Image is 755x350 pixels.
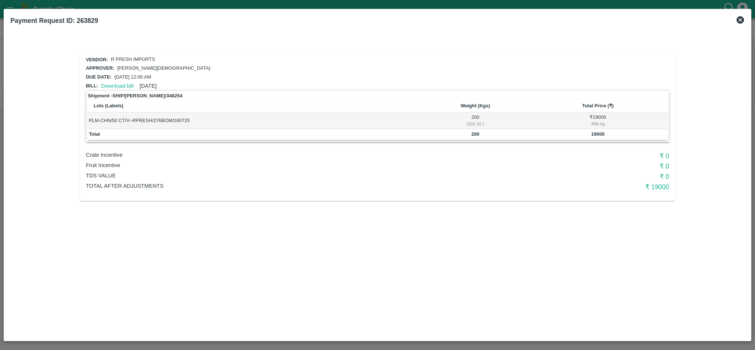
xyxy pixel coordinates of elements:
p: R FRESH IMPORTS [111,56,155,63]
b: 19000 [591,131,604,137]
span: Due date: [86,74,112,80]
p: Total After adjustments [86,182,475,190]
span: Vendor: [86,57,108,62]
span: Bill: [86,83,98,89]
strong: Shipment - SHIP/[PERSON_NAME]/346254 [88,92,182,100]
td: ₹ 19000 [528,112,667,129]
b: 200 [471,131,479,137]
h6: ₹ 0 [475,151,669,161]
p: Crate Incentive [86,151,475,159]
td: 200 [422,112,528,129]
p: [PERSON_NAME][DEMOGRAPHIC_DATA] [117,65,210,72]
span: [DATE] [139,83,157,89]
span: Approver: [86,65,114,71]
h6: ₹ 0 [475,171,669,182]
p: Fruit Incentive [86,161,475,169]
b: Payment Request ID: 263829 [10,17,98,24]
b: Weight (Kgs) [461,103,490,108]
h6: ₹ 0 [475,161,669,171]
p: TDS VALUE [86,171,475,180]
td: PLM-CHN/50 CT/V--RFRESH/276BOM/160725 [88,112,422,129]
b: Lots (Labels) [94,103,123,108]
a: Download bill [101,83,133,89]
b: Total [89,131,100,137]
p: [DATE] 12:00 AM [115,74,151,81]
h6: ₹ 19000 [475,182,669,192]
div: ( 20 X 10 ) [423,121,527,127]
div: ₹ 95 / kg [529,121,666,127]
b: Total Price (₹) [582,103,614,108]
